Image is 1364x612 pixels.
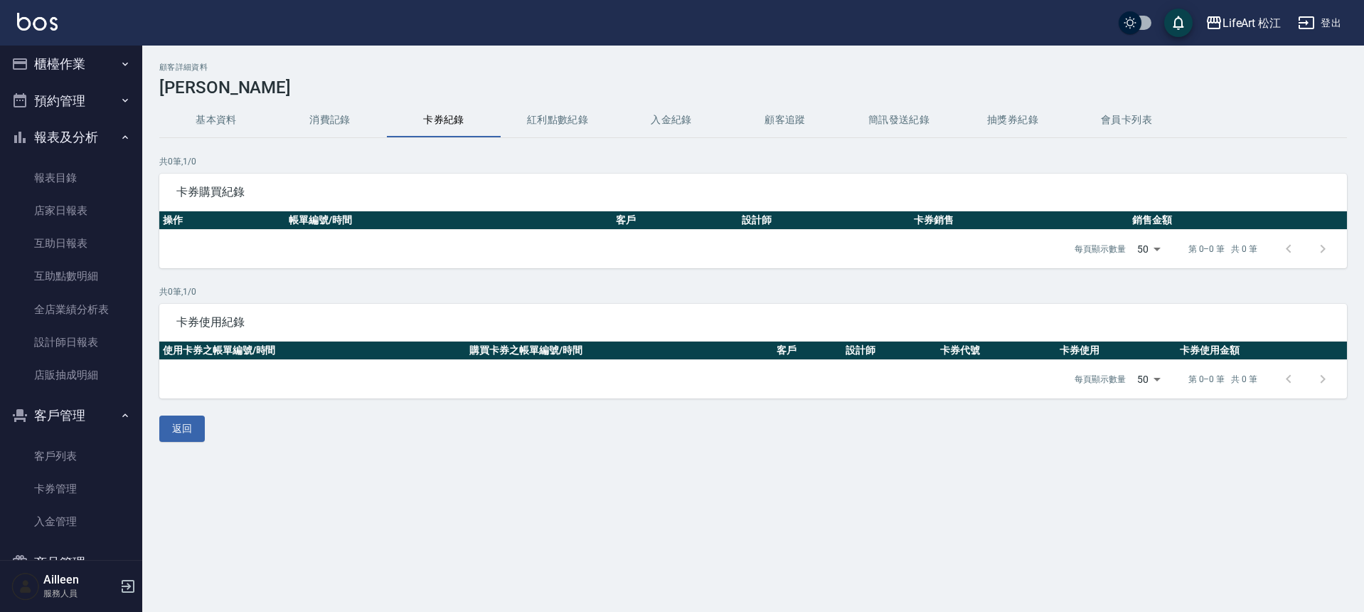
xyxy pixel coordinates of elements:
button: LifeArt 松江 [1200,9,1287,38]
p: 共 0 筆, 1 / 0 [159,285,1347,298]
h3: [PERSON_NAME] [159,78,1347,97]
div: LifeArt 松江 [1222,14,1282,32]
h2: 顧客詳細資料 [159,63,1347,72]
button: 消費記錄 [273,103,387,137]
p: 共 0 筆, 1 / 0 [159,155,1347,168]
a: 全店業績分析表 [6,293,137,326]
a: 卡券管理 [6,473,137,505]
th: 卡券銷售 [910,211,1129,230]
a: 報表目錄 [6,162,137,194]
th: 設計師 [738,211,910,230]
th: 客戶 [612,211,738,230]
a: 互助點數明細 [6,260,137,292]
div: 50 [1131,360,1166,399]
button: 基本資料 [159,103,273,137]
button: 預約管理 [6,83,137,120]
p: 每頁顯示數量 [1075,243,1126,255]
button: 登出 [1292,10,1347,36]
p: 服務人員 [43,587,116,600]
button: 櫃檯作業 [6,46,137,83]
span: 卡券使用紀錄 [176,315,1330,329]
th: 帳單編號/時間 [285,211,612,230]
button: 紅利點數紀錄 [501,103,614,137]
img: Logo [17,13,58,31]
span: 卡券購買紀錄 [176,185,1330,199]
th: 卡券使用金額 [1176,342,1347,360]
button: 顧客追蹤 [728,103,842,137]
th: 操作 [159,211,285,230]
th: 設計師 [842,342,937,360]
h5: Ailleen [43,573,116,587]
a: 設計師日報表 [6,326,137,359]
a: 入金管理 [6,505,137,538]
a: 互助日報表 [6,227,137,260]
button: 返回 [159,416,205,442]
button: 入金紀錄 [614,103,728,137]
button: 報表及分析 [6,119,137,156]
div: 50 [1131,230,1166,268]
button: 卡券紀錄 [387,103,501,137]
button: 商品管理 [6,544,137,581]
a: 客戶列表 [6,440,137,473]
p: 第 0–0 筆 共 0 筆 [1188,373,1257,386]
button: save [1164,9,1193,37]
button: 簡訊發送紀錄 [842,103,956,137]
th: 卡券代號 [937,342,1057,360]
p: 每頁顯示數量 [1075,373,1126,386]
button: 抽獎券紀錄 [956,103,1070,137]
button: 會員卡列表 [1070,103,1183,137]
th: 購買卡券之帳單編號/時間 [466,342,772,360]
th: 使用卡券之帳單編號/時間 [159,342,466,360]
p: 第 0–0 筆 共 0 筆 [1188,243,1257,255]
a: 店販抽成明細 [6,359,137,391]
button: 客戶管理 [6,397,137,434]
th: 銷售金額 [1129,211,1347,230]
th: 卡券使用 [1056,342,1176,360]
th: 客戶 [773,342,842,360]
a: 店家日報表 [6,194,137,227]
img: Person [11,572,40,601]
